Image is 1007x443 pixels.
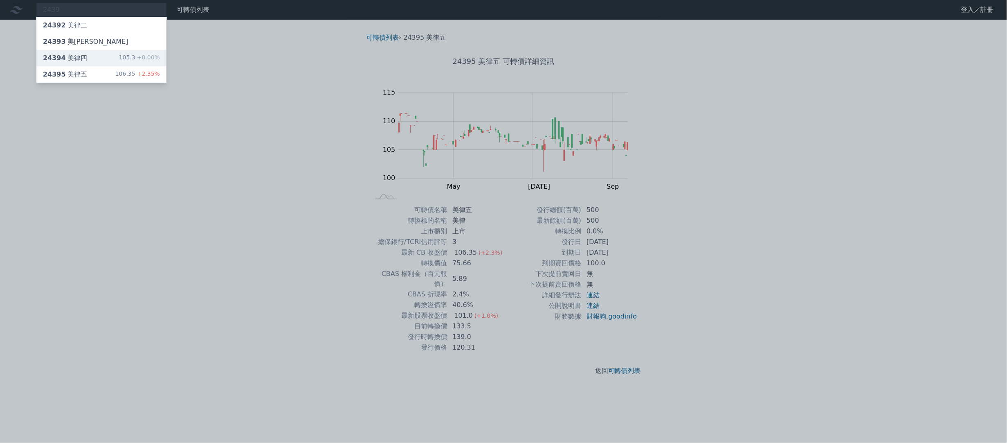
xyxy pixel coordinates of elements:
a: 24394美律四 105.3+0.00% [36,50,166,66]
a: 24395美律五 106.35+2.35% [36,66,166,83]
span: +2.35% [135,70,160,77]
div: 105.3 [119,53,160,63]
div: 美律二 [43,20,87,30]
span: +0.00% [135,54,160,61]
div: 美律四 [43,53,87,63]
div: 106.35 [115,70,160,79]
span: 24395 [43,70,66,78]
a: 24393美[PERSON_NAME] [36,34,166,50]
span: 24394 [43,54,66,62]
a: 24392美律二 [36,17,166,34]
span: 24392 [43,21,66,29]
span: 24393 [43,38,66,45]
div: 美律五 [43,70,87,79]
div: 美[PERSON_NAME] [43,37,128,47]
